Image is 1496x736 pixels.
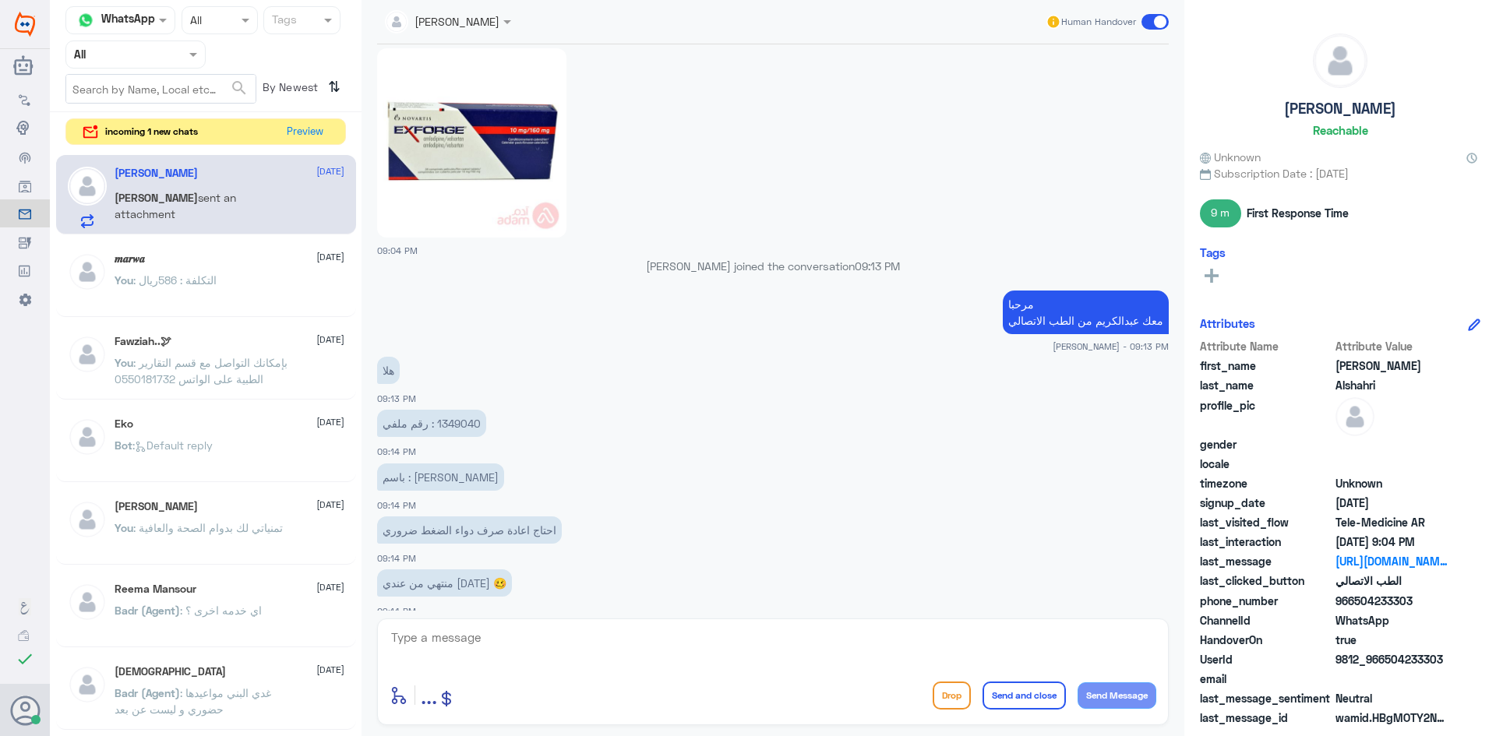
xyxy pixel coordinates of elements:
span: 09:14 PM [377,553,416,563]
img: defaultAdmin.png [68,252,107,291]
h6: Attributes [1200,316,1255,330]
span: signup_date [1200,495,1332,511]
span: profile_pic [1200,397,1332,433]
span: Bot [115,438,132,452]
span: Human Handover [1061,15,1136,29]
span: last_interaction [1200,534,1332,550]
p: 11/9/2025, 9:13 PM [1003,291,1169,334]
span: : غدي البني مواعيدها حضوري و ليست عن بعد [115,686,271,716]
img: defaultAdmin.png [68,335,107,374]
span: : التكلفة : 586ريال [133,273,217,287]
input: Search by Name, Local etc… [66,75,256,103]
span: gender [1200,436,1332,453]
span: last_visited_flow [1200,514,1332,530]
span: 9 m [1200,199,1241,227]
img: defaultAdmin.png [1314,34,1367,87]
button: Avatar [10,696,40,725]
p: 11/9/2025, 9:14 PM [377,516,562,544]
p: 11/9/2025, 9:14 PM [377,569,512,597]
i: ⇅ [328,74,340,100]
span: Badr (Agent) [115,604,180,617]
span: last_message_sentiment [1200,690,1332,706]
img: defaultAdmin.png [68,583,107,622]
span: [DATE] [316,415,344,429]
span: ... [421,681,437,709]
span: 09:14 PM [377,606,416,616]
span: [DATE] [316,498,344,512]
span: ChannelId [1200,612,1332,629]
span: null [1335,436,1448,453]
button: Send Message [1078,682,1156,709]
span: phone_number [1200,593,1332,609]
span: UserId [1200,651,1332,667]
h5: سبحان الله [115,665,226,678]
span: : تمنياتي لك بدوام الصحة والعافية [133,521,283,534]
span: Subscription Date : [DATE] [1200,165,1480,181]
h5: [PERSON_NAME] [1284,100,1396,118]
p: 11/9/2025, 9:13 PM [377,357,400,384]
span: true [1335,632,1448,648]
span: 966504233303 [1335,593,1448,609]
span: 2024-06-04T16:18:47.136Z [1335,495,1448,511]
span: Attribute Name [1200,338,1332,354]
span: By Newest [256,74,322,105]
h6: Tags [1200,245,1226,259]
span: locale [1200,456,1332,472]
span: [DATE] [316,580,344,594]
span: HandoverOn [1200,632,1332,648]
img: defaultAdmin.png [1335,397,1374,436]
span: [PERSON_NAME] - 09:13 PM [1053,340,1169,353]
p: 11/9/2025, 9:14 PM [377,410,486,437]
span: 09:14 PM [377,500,416,510]
span: incoming 1 new chats [105,125,198,139]
div: Tags [270,11,297,31]
h5: Reema Mansour [115,583,196,596]
span: [DATE] [316,663,344,677]
img: 1537773894048608.jpg [377,48,566,238]
h5: Abdullah Alshahri [115,167,198,180]
span: last_name [1200,377,1332,393]
button: ... [421,678,437,713]
span: 2025-09-11T18:04:56.41Z [1335,534,1448,550]
h5: Mohammed ALRASHED [115,500,198,513]
p: [PERSON_NAME] joined the conversation [377,258,1169,274]
span: Tele-Medicine AR [1335,514,1448,530]
span: You [115,521,133,534]
span: timezone [1200,475,1332,491]
span: [PERSON_NAME] [115,191,198,204]
span: First Response Time [1247,205,1349,221]
span: [DATE] [316,250,344,264]
span: null [1335,671,1448,687]
span: search [230,79,249,97]
span: [DATE] [316,333,344,347]
span: الطب الاتصالي [1335,572,1448,589]
h5: Fawziah..🕊 [115,335,171,348]
button: search [230,76,249,101]
span: Abdullah [1335,357,1448,374]
span: Badr (Agent) [115,686,180,699]
img: defaultAdmin.png [68,500,107,539]
img: defaultAdmin.png [68,417,107,456]
h5: 𝒎𝒂𝒓𝒘𝒂 [115,252,145,266]
span: : بإمكانك التواصل مع قسم التقارير الطبية على الواتس 0550181732 [115,356,288,386]
span: sent an attachment [115,191,236,220]
span: Unknown [1335,475,1448,491]
span: Unknown [1200,149,1261,165]
span: : Default reply [132,438,213,452]
button: Drop [933,681,971,710]
span: first_name [1200,357,1332,374]
span: wamid.HBgMOTY2NTA0MjMzMzAzFQIAEhgUM0FCOUQ5RERFRTMwQTkyQzBERTgA [1335,710,1448,726]
span: null [1335,456,1448,472]
span: Attribute Value [1335,338,1448,354]
span: 0 [1335,690,1448,706]
span: Alshahri [1335,377,1448,393]
span: 09:13 PM [377,393,416,403]
button: Send and close [983,681,1066,710]
a: [URL][DOMAIN_NAME] [1335,553,1448,569]
span: 09:13 PM [855,259,900,273]
h6: Reachable [1313,123,1368,137]
span: You [115,273,133,287]
span: [DATE] [316,164,344,178]
h5: Eko [115,417,133,431]
button: Preview [280,119,330,145]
